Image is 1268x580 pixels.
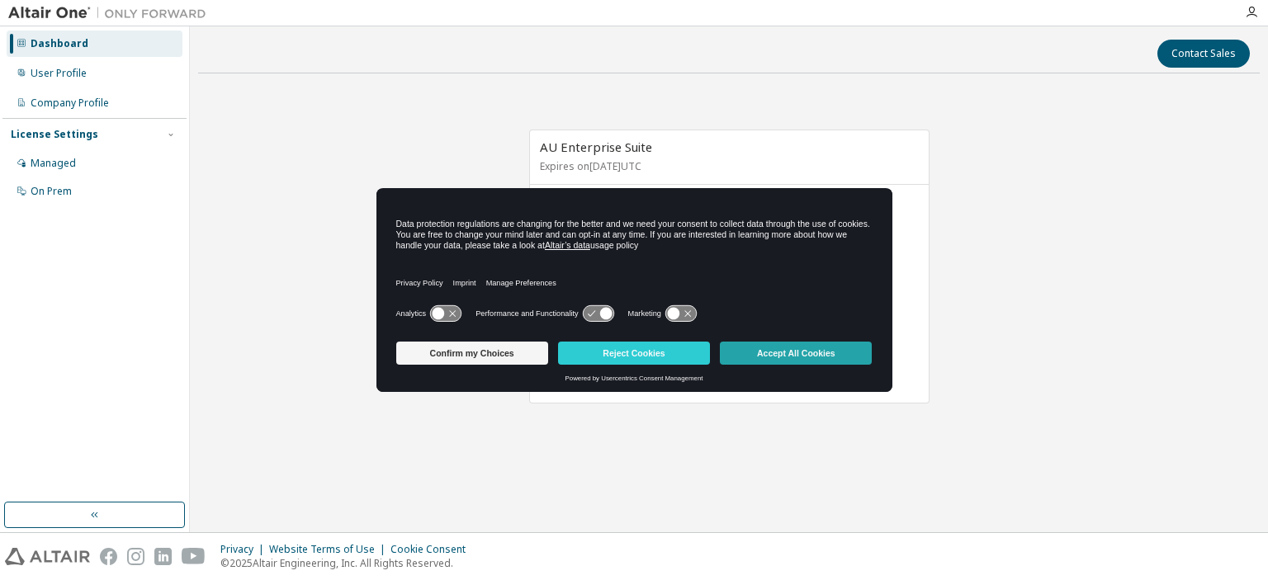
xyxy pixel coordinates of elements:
span: AU Enterprise Suite [540,139,652,155]
p: © 2025 Altair Engineering, Inc. All Rights Reserved. [220,556,475,570]
img: youtube.svg [182,548,206,565]
div: Managed [31,157,76,170]
div: Privacy [220,543,269,556]
div: On Prem [31,185,72,198]
div: Company Profile [31,97,109,110]
div: User Profile [31,67,87,80]
div: Dashboard [31,37,88,50]
img: altair_logo.svg [5,548,90,565]
img: Altair One [8,5,215,21]
button: Contact Sales [1157,40,1250,68]
div: License Settings [11,128,98,141]
img: linkedin.svg [154,548,172,565]
div: Cookie Consent [390,543,475,556]
p: Expires on [DATE] UTC [540,159,915,173]
div: Website Terms of Use [269,543,390,556]
img: instagram.svg [127,548,144,565]
img: facebook.svg [100,548,117,565]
